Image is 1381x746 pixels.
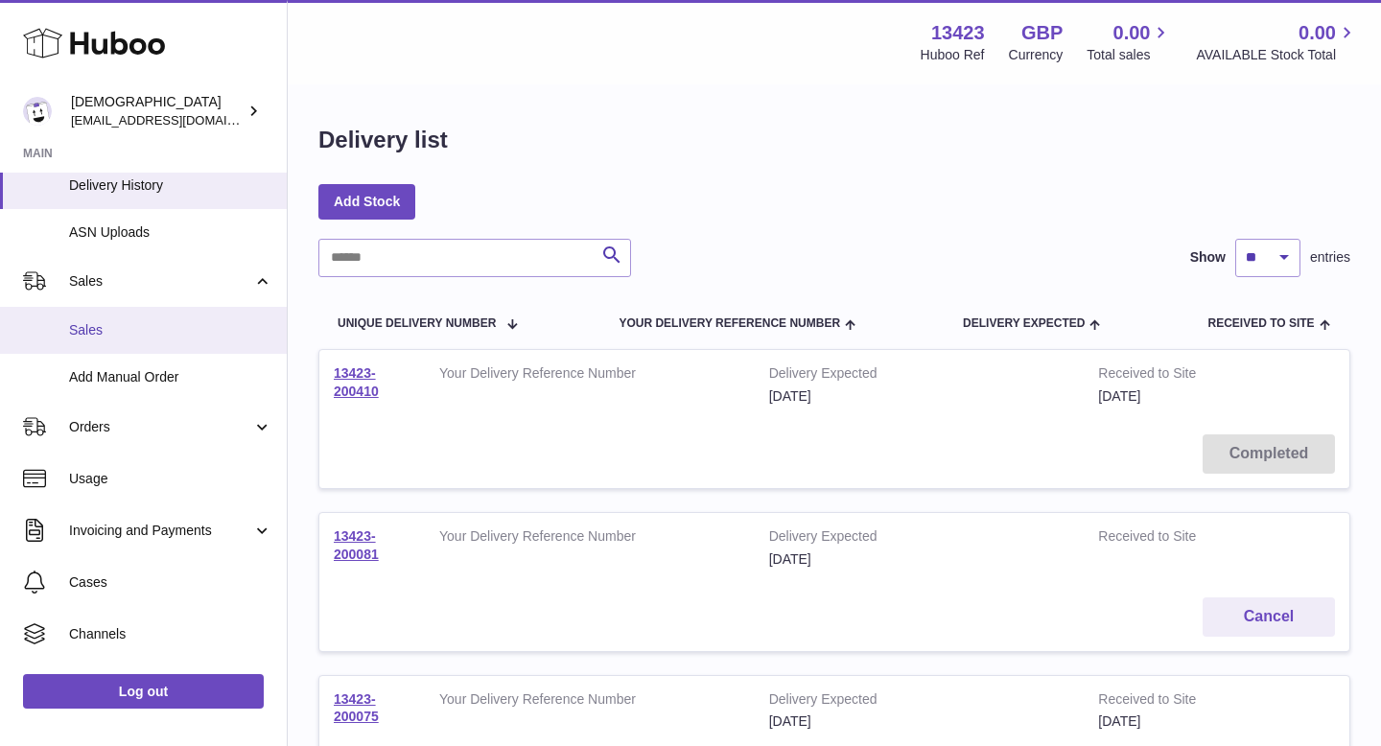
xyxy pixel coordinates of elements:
[71,93,244,129] div: [DEMOGRAPHIC_DATA]
[769,364,1070,387] strong: Delivery Expected
[1098,388,1140,404] span: [DATE]
[1098,713,1140,729] span: [DATE]
[69,418,252,436] span: Orders
[69,625,272,643] span: Channels
[1098,527,1254,550] strong: Received to Site
[69,368,272,386] span: Add Manual Order
[1113,20,1151,46] span: 0.00
[318,184,415,219] a: Add Stock
[334,528,379,562] a: 13423-200081
[334,365,379,399] a: 13423-200410
[1299,20,1336,46] span: 0.00
[69,321,272,339] span: Sales
[931,20,985,46] strong: 13423
[69,573,272,592] span: Cases
[69,272,252,291] span: Sales
[23,674,264,709] a: Log out
[1009,46,1064,64] div: Currency
[69,223,272,242] span: ASN Uploads
[921,46,985,64] div: Huboo Ref
[1190,248,1226,267] label: Show
[334,691,379,725] a: 13423-200075
[71,112,282,128] span: [EMAIL_ADDRESS][DOMAIN_NAME]
[439,690,740,713] strong: Your Delivery Reference Number
[69,522,252,540] span: Invoicing and Payments
[69,470,272,488] span: Usage
[1310,248,1350,267] span: entries
[769,712,1070,731] div: [DATE]
[1196,46,1358,64] span: AVAILABLE Stock Total
[1207,317,1314,330] span: Received to Site
[69,176,272,195] span: Delivery History
[318,125,448,155] h1: Delivery list
[1098,690,1254,713] strong: Received to Site
[23,97,52,126] img: olgazyuz@outlook.com
[619,317,840,330] span: Your Delivery Reference Number
[1203,597,1335,637] button: Cancel
[338,317,496,330] span: Unique Delivery Number
[1087,20,1172,64] a: 0.00 Total sales
[963,317,1085,330] span: Delivery Expected
[439,527,740,550] strong: Your Delivery Reference Number
[1196,20,1358,64] a: 0.00 AVAILABLE Stock Total
[1087,46,1172,64] span: Total sales
[769,690,1070,713] strong: Delivery Expected
[439,364,740,387] strong: Your Delivery Reference Number
[769,550,1070,569] div: [DATE]
[769,387,1070,406] div: [DATE]
[1098,364,1254,387] strong: Received to Site
[769,527,1070,550] strong: Delivery Expected
[1021,20,1063,46] strong: GBP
